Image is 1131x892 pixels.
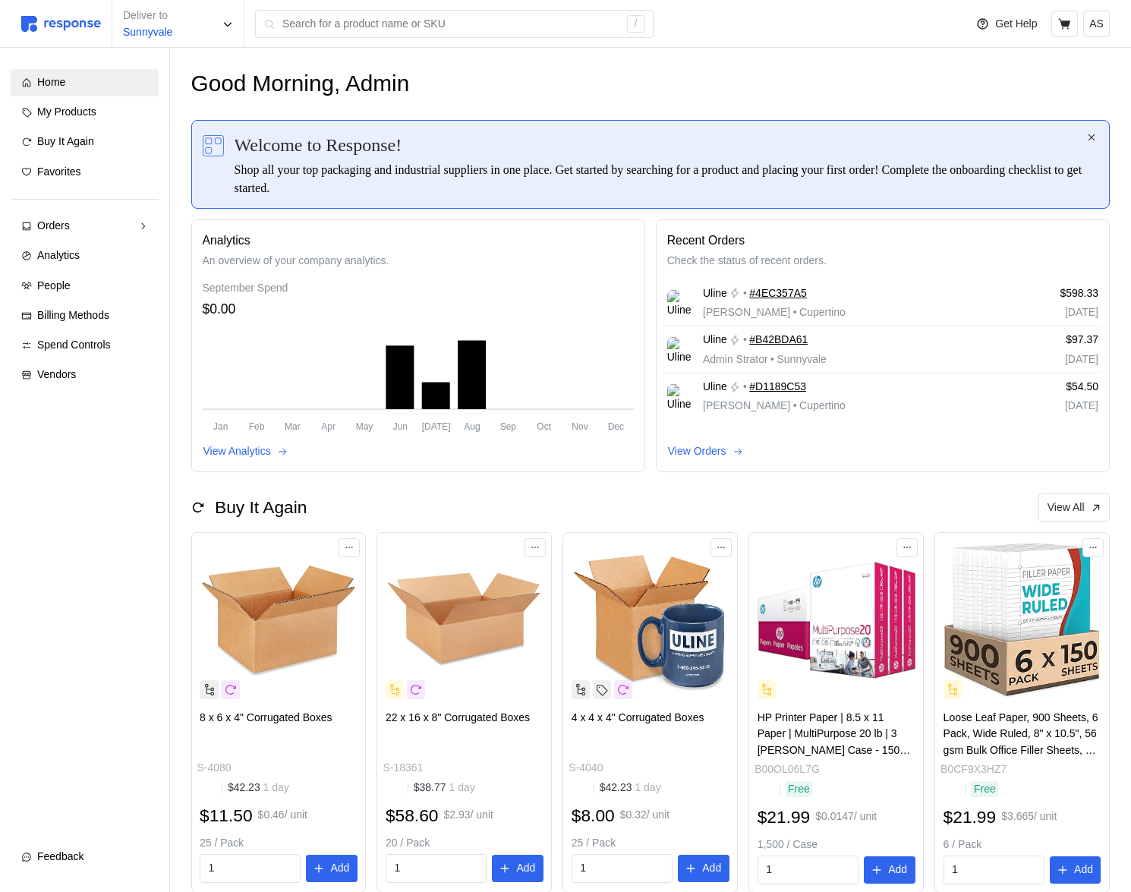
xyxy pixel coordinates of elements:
p: • [743,285,747,302]
h2: $11.50 [200,804,253,827]
img: svg%3e [203,135,224,156]
span: My Products [37,106,96,118]
input: Search for a product name or SKU [282,11,619,38]
tspan: May [355,421,373,431]
div: September Spend [203,280,634,297]
p: Sunnyvale [123,24,172,41]
button: Add [492,855,543,882]
span: HP Printer Paper | 8.5 x 11 Paper | MultiPurpose 20 lb | 3 [PERSON_NAME] Case - 1500 Sheets | 96 ... [758,711,911,805]
p: $54.50 [998,379,1098,396]
tspan: Mar [284,421,300,431]
button: View All [1038,493,1110,522]
img: svg%3e [21,16,101,32]
p: Add [702,860,721,877]
span: Welcome to Response! [235,131,402,159]
p: View All [1048,500,1085,516]
span: 1 day [446,781,475,793]
img: Uline [667,384,692,409]
p: 20 / Pack [386,835,543,852]
button: Add [306,855,358,882]
h2: $58.60 [386,804,439,827]
a: Analytics [11,242,159,269]
p: Admin Strator Sunnyvale [703,351,827,368]
p: Free [974,781,996,798]
p: Deliver to [123,8,172,24]
a: #D1189C53 [749,379,806,396]
p: S-4080 [197,760,232,777]
div: Orders [37,218,132,235]
p: An overview of your company analytics. [203,253,634,269]
div: Shop all your top packaging and industrial suppliers in one place. Get started by searching for a... [235,161,1085,197]
p: Get Help [995,16,1037,33]
a: Spend Controls [11,332,159,359]
span: • [768,353,777,365]
p: • [743,379,747,396]
p: 1,500 / Case [758,837,915,853]
p: B0CF9X3HZ7 [940,761,1007,778]
a: #4EC357A5 [749,285,807,302]
span: 1 day [260,781,289,793]
p: Analytics [203,231,634,250]
p: 25 / Pack [200,835,358,852]
button: View Analytics [203,443,288,461]
img: 71IurvPqV9L.__AC_SX300_SY300_QL70_FMwebp_.jpg [944,541,1101,699]
span: Feedback [37,850,83,862]
span: People [37,279,71,292]
p: $0.32 / unit [620,807,669,824]
span: Uline [703,332,727,348]
button: Add [678,855,729,882]
input: Qty [394,855,477,882]
tspan: Sep [499,421,516,431]
img: Uline [667,337,692,362]
p: 25 / Pack [572,835,729,852]
p: S-4040 [569,760,603,777]
img: S-4040 [572,541,729,699]
button: Add [864,856,915,884]
p: $0.0147 / unit [815,808,877,825]
span: Favorites [37,165,81,178]
a: My Products [11,99,159,126]
p: $42.23 [228,780,289,796]
span: Spend Controls [37,339,111,351]
p: Check the status of recent orders. [667,253,1098,269]
tspan: Oct [537,421,551,431]
p: B00OL06L7G [755,761,820,778]
tspan: Feb [248,421,264,431]
h2: Buy It Again [215,496,307,519]
p: Add [1074,862,1093,878]
span: Home [37,76,65,88]
p: $97.37 [998,332,1098,348]
p: $0.46 / unit [258,807,307,824]
p: Add [330,860,349,877]
span: Analytics [37,249,80,261]
p: View Analytics [203,443,271,460]
img: S-4080 [200,541,358,699]
button: View Orders [667,443,744,461]
button: Add [1050,856,1101,884]
p: $38.77 [414,780,475,796]
img: 71CiysdAAoL._AC_SY355_.jpg [758,541,915,699]
input: Qty [766,856,849,884]
div: / [627,15,645,33]
a: Billing Methods [11,302,159,329]
p: Add [888,862,907,878]
button: Feedback [11,843,159,871]
span: 8 x 6 x 4" Corrugated Boxes [200,711,332,723]
h2: $21.99 [758,805,811,829]
button: Get Help [967,10,1046,39]
p: AS [1089,16,1104,33]
img: S-18361 [386,541,543,699]
button: AS [1083,11,1110,37]
a: #B42BDA61 [749,332,808,348]
p: View Orders [668,443,726,460]
span: Loose Leaf Paper, 900 Sheets, 6 Pack, Wide Ruled, 8" x 10.5", 56 gsm Bulk Office Filler Sheets, 3... [944,711,1099,805]
p: • [743,332,747,348]
input: Qty [209,855,292,882]
span: • [790,306,799,318]
span: Uline [703,379,727,396]
tspan: Dec [607,421,623,431]
a: Vendors [11,361,159,389]
h2: $21.99 [944,805,997,829]
span: • [790,399,799,411]
tspan: Apr [321,421,336,431]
